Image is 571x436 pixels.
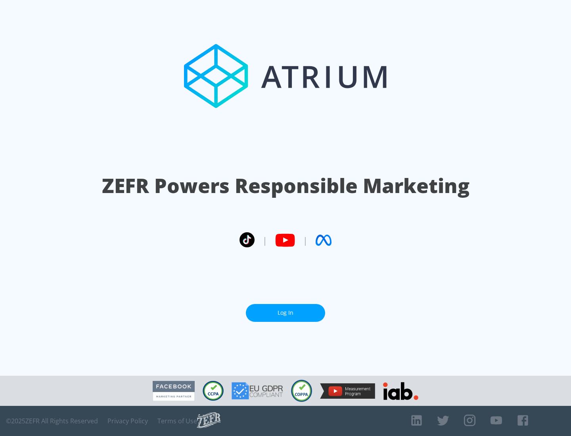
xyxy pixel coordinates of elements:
img: CCPA Compliant [203,381,224,401]
img: COPPA Compliant [291,380,312,402]
img: YouTube Measurement Program [320,383,375,399]
span: | [303,234,308,246]
img: Facebook Marketing Partner [153,381,195,401]
span: | [263,234,267,246]
a: Terms of Use [157,417,197,425]
a: Log In [246,304,325,322]
img: GDPR Compliant [232,382,283,400]
a: Privacy Policy [107,417,148,425]
span: © 2025 ZEFR All Rights Reserved [6,417,98,425]
h1: ZEFR Powers Responsible Marketing [102,172,469,199]
img: IAB [383,382,418,400]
